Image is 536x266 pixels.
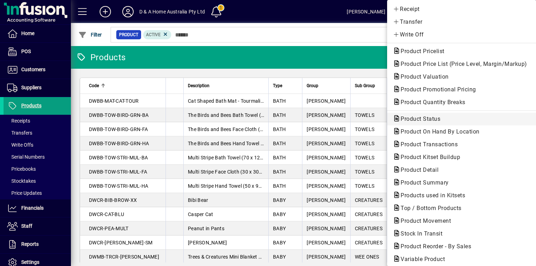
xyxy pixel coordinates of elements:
[393,243,475,250] span: Product Reorder - By Sales
[393,217,454,224] span: Product Movement
[393,115,444,122] span: Product Status
[393,18,531,26] span: Transfer
[393,5,531,13] span: Receipt
[393,141,461,148] span: Product Transactions
[393,230,446,237] span: Stock In Transit
[393,86,480,93] span: Product Promotional Pricing
[393,30,531,39] span: Write Off
[393,73,452,80] span: Product Valuation
[393,192,469,199] span: Products used in Kitsets
[393,99,469,106] span: Product Quantity Breaks
[393,48,448,55] span: Product Pricelist
[393,166,442,173] span: Product Detail
[393,256,448,262] span: Variable Product
[393,154,464,160] span: Product Kitset Buildup
[393,205,465,211] span: Top / Bottom Products
[393,128,483,135] span: Product On Hand By Location
[393,179,452,186] span: Product Summary
[393,61,531,67] span: Product Price List (Price Level, Margin/Markup)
